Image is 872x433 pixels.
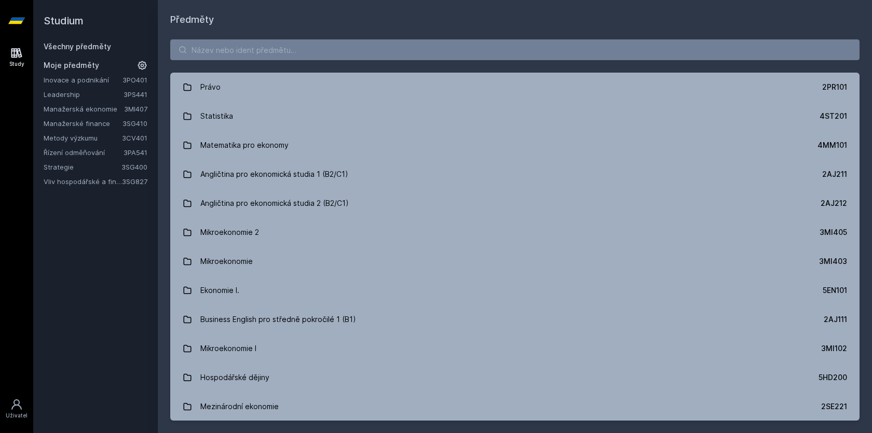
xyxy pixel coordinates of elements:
[44,42,111,51] a: Všechny předměty
[121,163,147,171] a: 3SG400
[200,396,279,417] div: Mezinárodní ekonomie
[200,77,221,97] div: Právo
[170,363,860,392] a: Hospodářské dějiny 5HD200
[818,140,847,150] div: 4MM101
[44,60,99,71] span: Moje předměty
[819,256,847,267] div: 3MI403
[44,176,122,187] a: Vliv hospodářské a finanční kriminality na hodnotu a strategii firmy
[2,393,31,425] a: Uživatel
[200,338,256,359] div: Mikroekonomie I
[823,285,847,296] div: 5EN101
[170,334,860,363] a: Mikroekonomie I 3MI102
[2,41,31,73] a: Study
[170,102,860,131] a: Statistika 4ST201
[44,75,122,85] a: Inovace a podnikání
[170,276,860,305] a: Ekonomie I. 5EN101
[44,89,124,100] a: Leadership
[822,82,847,92] div: 2PR101
[820,111,847,121] div: 4ST201
[9,60,24,68] div: Study
[200,106,233,127] div: Statistika
[824,314,847,325] div: 2AJ111
[122,134,147,142] a: 3CV401
[200,280,239,301] div: Ekonomie I.
[122,76,147,84] a: 3PO401
[821,401,847,412] div: 2SE221
[200,135,289,156] div: Matematika pro ekonomy
[122,119,147,128] a: 3SG410
[44,162,121,172] a: Strategie
[200,367,269,388] div: Hospodářské dějiny
[124,90,147,99] a: 3PS441
[170,131,860,160] a: Matematika pro ekonomy 4MM101
[200,251,253,272] div: Mikroekonomie
[124,105,147,113] a: 3MI407
[6,412,28,420] div: Uživatel
[170,39,860,60] input: Název nebo ident předmětu…
[821,343,847,354] div: 3MI102
[200,309,356,330] div: Business English pro středně pokročilé 1 (B1)
[44,104,124,114] a: Manažerská ekonomie
[170,247,860,276] a: Mikroekonomie 3MI403
[200,164,348,185] div: Angličtina pro ekonomická studia 1 (B2/C1)
[122,177,147,186] a: 3SG827
[819,372,847,383] div: 5HD200
[170,218,860,247] a: Mikroekonomie 2 3MI405
[170,12,860,27] h1: Předměty
[820,227,847,238] div: 3MI405
[170,189,860,218] a: Angličtina pro ekonomická studia 2 (B2/C1) 2AJ212
[200,193,349,214] div: Angličtina pro ekonomická studia 2 (B2/C1)
[170,305,860,334] a: Business English pro středně pokročilé 1 (B1) 2AJ111
[124,148,147,157] a: 3PA541
[44,147,124,158] a: Řízení odměňování
[170,160,860,189] a: Angličtina pro ekonomická studia 1 (B2/C1) 2AJ211
[170,73,860,102] a: Právo 2PR101
[44,133,122,143] a: Metody výzkumu
[821,198,847,208] div: 2AJ212
[822,169,847,179] div: 2AJ211
[44,118,122,129] a: Manažerské finance
[170,392,860,421] a: Mezinárodní ekonomie 2SE221
[200,222,259,243] div: Mikroekonomie 2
